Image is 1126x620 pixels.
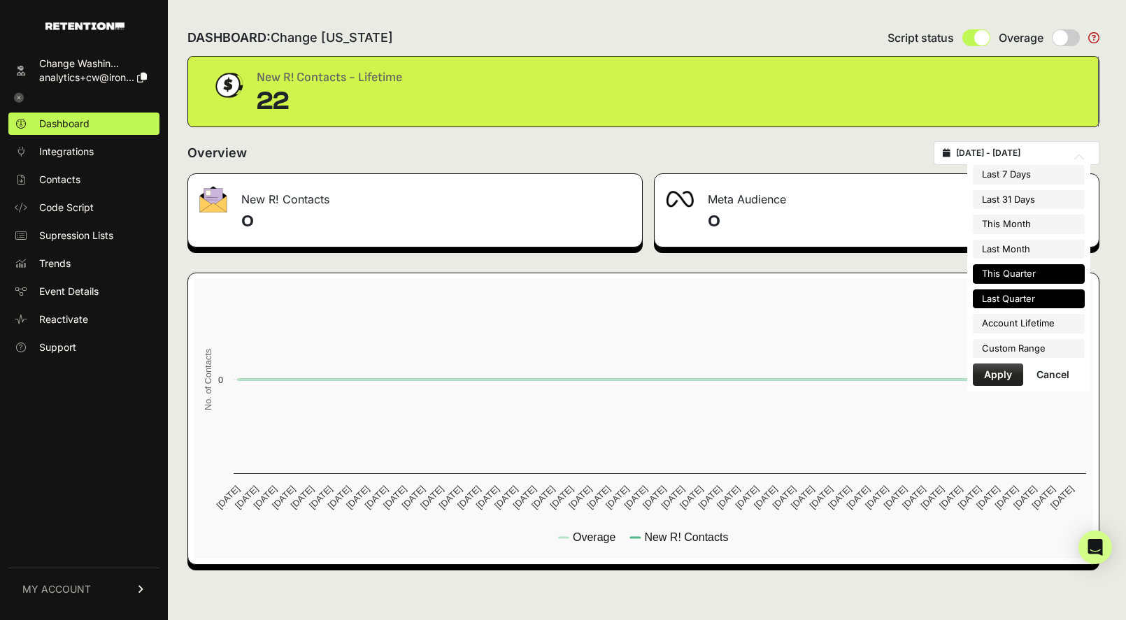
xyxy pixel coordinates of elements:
[251,484,278,511] text: [DATE]
[708,210,1088,233] h4: 0
[39,229,113,243] span: Supression Lists
[344,484,371,511] text: [DATE]
[644,531,728,543] text: New R! Contacts
[973,215,1085,234] li: This Month
[307,484,334,511] text: [DATE]
[39,201,94,215] span: Code Script
[529,484,557,511] text: [DATE]
[973,165,1085,185] li: Last 7 Days
[622,484,649,511] text: [DATE]
[211,68,245,103] img: dollar-coin-05c43ed7efb7bc0c12610022525b4bbbb207c7efeef5aecc26f025e68dcafac9.png
[789,484,816,511] text: [DATE]
[8,336,159,359] a: Support
[257,87,402,115] div: 22
[511,484,538,511] text: [DATE]
[8,113,159,135] a: Dashboard
[8,52,159,89] a: Change Washin... analytics+cw@iron...
[715,484,742,511] text: [DATE]
[257,68,402,87] div: New R! Contacts - Lifetime
[473,484,501,511] text: [DATE]
[1078,531,1112,564] div: Open Intercom Messenger
[8,224,159,247] a: Supression Lists
[655,174,1099,216] div: Meta Audience
[752,484,779,511] text: [DATE]
[566,484,594,511] text: [DATE]
[844,484,871,511] text: [DATE]
[973,339,1085,359] li: Custom Range
[8,252,159,275] a: Trends
[39,117,90,131] span: Dashboard
[973,190,1085,210] li: Last 31 Days
[881,484,908,511] text: [DATE]
[8,568,159,610] a: MY ACCOUNT
[418,484,446,511] text: [DATE]
[39,257,71,271] span: Trends
[974,484,1002,511] text: [DATE]
[188,174,642,216] div: New R! Contacts
[455,484,483,511] text: [DATE]
[39,173,80,187] span: Contacts
[678,484,705,511] text: [DATE]
[733,484,760,511] text: [DATE]
[999,29,1043,46] span: Overage
[973,314,1085,333] li: Account Lifetime
[826,484,853,511] text: [DATE]
[214,484,241,511] text: [DATE]
[641,484,668,511] text: [DATE]
[604,484,631,511] text: [DATE]
[218,375,223,385] text: 0
[199,186,227,212] img: fa-envelope-19ae18322b30453b285274b1b8af3d052b27d846a4fbe8435d1a52b978f639a2.png
[203,349,213,410] text: No. of Contacts
[659,484,686,511] text: [DATE]
[1029,484,1057,511] text: [DATE]
[573,531,615,543] text: Overage
[187,143,247,163] h2: Overview
[1011,484,1039,511] text: [DATE]
[863,484,890,511] text: [DATE]
[288,484,315,511] text: [DATE]
[918,484,946,511] text: [DATE]
[45,22,124,30] img: Retention.com
[1025,363,1081,386] button: Cancel
[973,240,1085,259] li: Last Month
[325,484,352,511] text: [DATE]
[937,484,964,511] text: [DATE]
[39,57,147,71] div: Change Washin...
[8,196,159,219] a: Code Script
[8,168,159,191] a: Contacts
[696,484,723,511] text: [DATE]
[492,484,520,511] text: [DATE]
[39,312,88,326] span: Reactivate
[770,484,797,511] text: [DATE]
[955,484,983,511] text: [DATE]
[8,140,159,163] a: Integrations
[666,191,694,208] img: fa-meta-2f981b61bb99beabf952f7030308934f19ce035c18b003e963880cc3fabeebb7.png
[22,582,91,596] span: MY ACCOUNT
[548,484,575,511] text: [DATE]
[900,484,927,511] text: [DATE]
[8,280,159,303] a: Event Details
[973,289,1085,309] li: Last Quarter
[39,145,94,159] span: Integrations
[1048,484,1076,511] text: [DATE]
[39,340,76,354] span: Support
[585,484,612,511] text: [DATE]
[271,30,393,45] span: Change [US_STATE]
[8,308,159,331] a: Reactivate
[241,210,631,233] h4: 0
[362,484,390,511] text: [DATE]
[270,484,297,511] text: [DATE]
[973,264,1085,284] li: This Quarter
[888,29,954,46] span: Script status
[436,484,464,511] text: [DATE]
[39,71,134,83] span: analytics+cw@iron...
[381,484,408,511] text: [DATE]
[233,484,260,511] text: [DATE]
[399,484,427,511] text: [DATE]
[187,28,393,48] h2: DASHBOARD:
[39,284,99,298] span: Event Details
[973,363,1023,386] button: Apply
[992,484,1020,511] text: [DATE]
[807,484,834,511] text: [DATE]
